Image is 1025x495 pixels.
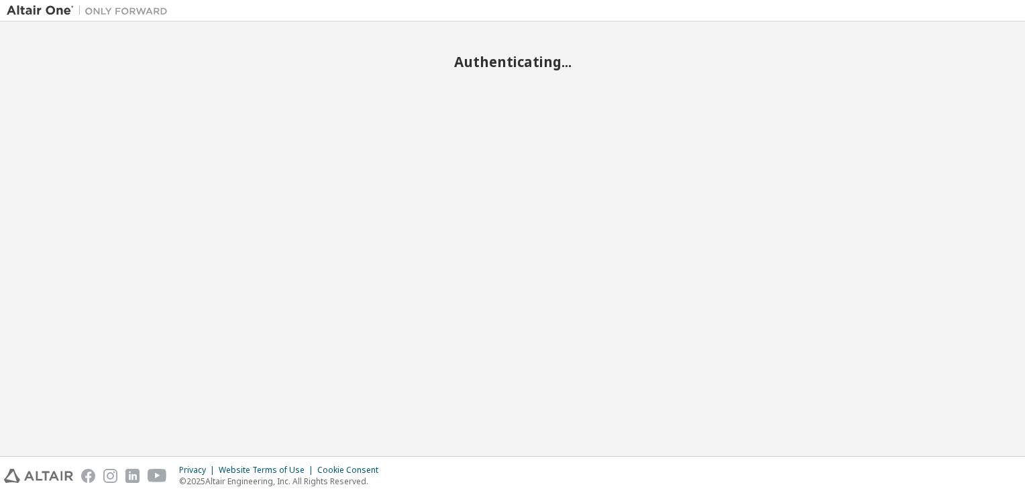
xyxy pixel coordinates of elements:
[7,4,174,17] img: Altair One
[317,465,386,476] div: Cookie Consent
[103,469,117,483] img: instagram.svg
[179,476,386,487] p: © 2025 Altair Engineering, Inc. All Rights Reserved.
[179,465,219,476] div: Privacy
[81,469,95,483] img: facebook.svg
[219,465,317,476] div: Website Terms of Use
[4,469,73,483] img: altair_logo.svg
[125,469,140,483] img: linkedin.svg
[7,53,1018,70] h2: Authenticating...
[148,469,167,483] img: youtube.svg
